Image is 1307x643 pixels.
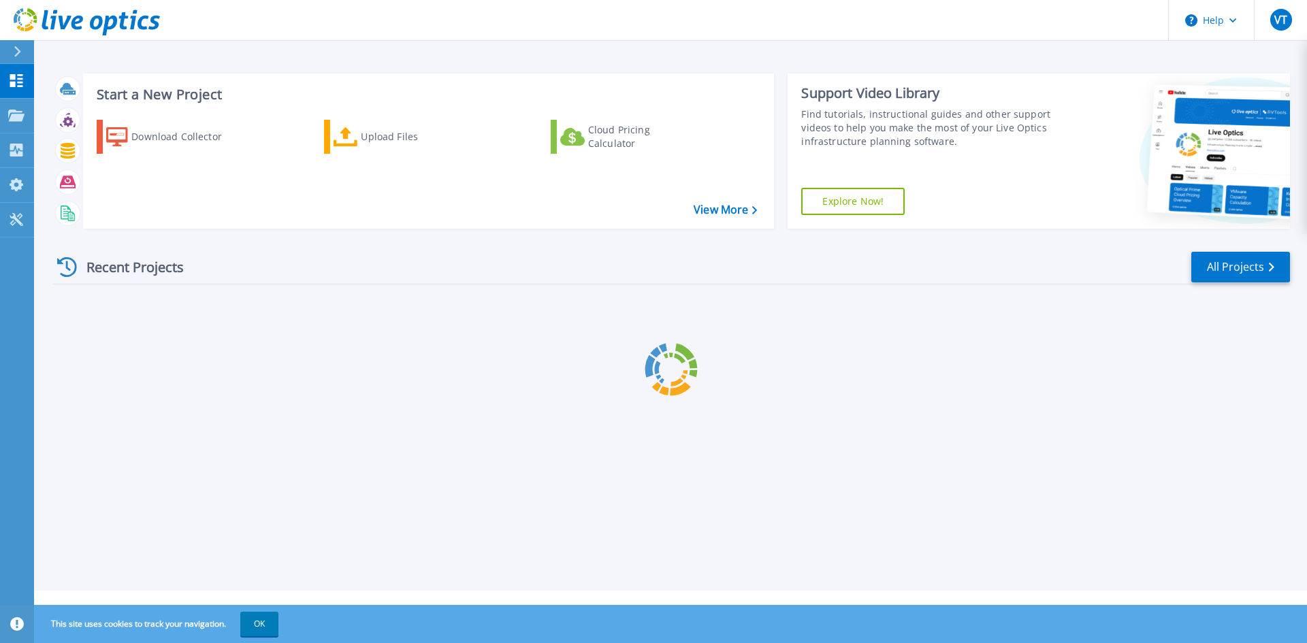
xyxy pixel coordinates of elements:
[801,108,1057,148] div: Find tutorials, instructional guides and other support videos to help you make the most of your L...
[551,120,703,154] a: Cloud Pricing Calculator
[694,203,757,216] a: View More
[37,612,278,636] span: This site uses cookies to track your navigation.
[240,612,278,636] button: OK
[97,120,248,154] a: Download Collector
[324,120,476,154] a: Upload Files
[1274,14,1287,25] span: VT
[1191,252,1290,282] a: All Projects
[801,188,905,215] a: Explore Now!
[361,123,470,150] div: Upload Files
[801,84,1057,102] div: Support Video Library
[97,87,757,102] h3: Start a New Project
[588,123,697,150] div: Cloud Pricing Calculator
[52,250,202,284] div: Recent Projects
[131,123,240,150] div: Download Collector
